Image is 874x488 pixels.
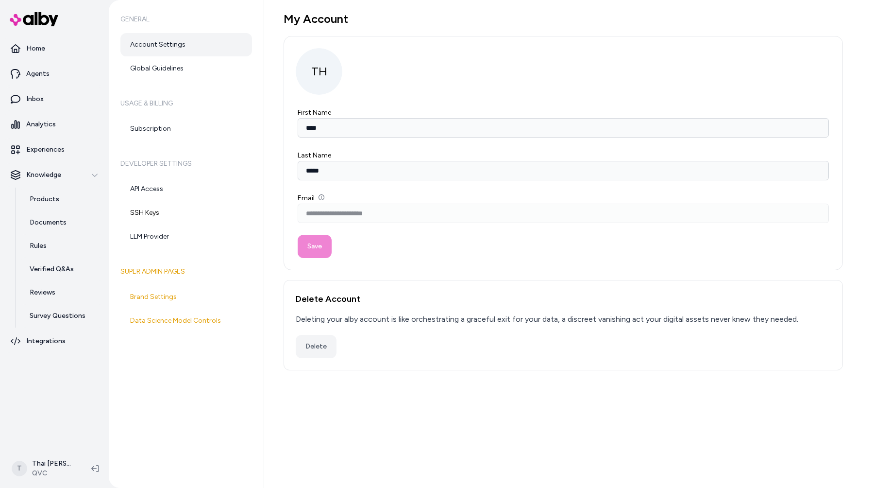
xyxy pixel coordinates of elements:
h6: Super Admin Pages [120,258,252,285]
button: Knowledge [4,163,105,187]
h2: Delete Account [296,292,831,306]
a: Documents [20,211,105,234]
a: SSH Keys [120,201,252,225]
p: Reviews [30,288,55,297]
p: Analytics [26,120,56,129]
p: Products [30,194,59,204]
a: Global Guidelines [120,57,252,80]
p: Knowledge [26,170,61,180]
h6: Usage & Billing [120,90,252,117]
a: Inbox [4,87,105,111]
p: Inbox [26,94,44,104]
a: Agents [4,62,105,86]
a: Data Science Model Controls [120,309,252,332]
a: Rules [20,234,105,258]
div: Deleting your alby account is like orchestrating a graceful exit for your data, a discreet vanish... [296,314,798,325]
a: Survey Questions [20,304,105,328]
label: Email [298,194,324,202]
p: Agents [26,69,50,79]
span: QVC [32,469,76,478]
button: TThai [PERSON_NAME]QVC [6,453,84,484]
p: Integrations [26,336,66,346]
p: Survey Questions [30,311,85,321]
span: T [12,461,27,476]
a: API Access [120,177,252,201]
p: Experiences [26,145,65,155]
a: LLM Provider [120,225,252,248]
label: First Name [298,108,331,117]
a: Reviews [20,281,105,304]
a: Subscription [120,117,252,140]
a: Verified Q&As [20,258,105,281]
span: TH [296,48,342,95]
a: Experiences [4,138,105,161]
button: Email [319,194,324,200]
p: Thai [PERSON_NAME] [32,459,76,469]
img: alby Logo [10,12,58,26]
a: Account Settings [120,33,252,56]
a: Brand Settings [120,285,252,309]
a: Home [4,37,105,60]
a: Products [20,188,105,211]
label: Last Name [298,151,331,159]
p: Rules [30,241,47,251]
a: Analytics [4,113,105,136]
p: Home [26,44,45,53]
h6: Developer Settings [120,150,252,177]
a: Integrations [4,330,105,353]
p: Documents [30,218,67,227]
p: Verified Q&As [30,264,74,274]
h6: General [120,6,252,33]
button: Delete [296,335,336,358]
h1: My Account [284,12,843,26]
